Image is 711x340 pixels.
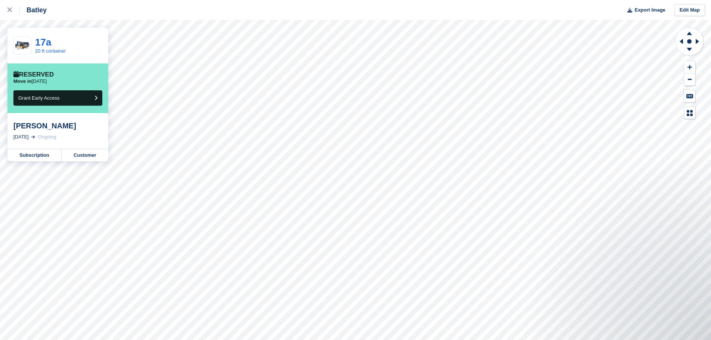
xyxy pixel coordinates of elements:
[13,121,102,130] div: [PERSON_NAME]
[13,78,47,84] p: [DATE]
[7,149,62,161] a: Subscription
[634,6,665,14] span: Export Image
[20,6,47,15] div: Batley
[684,107,695,119] button: Map Legend
[31,135,35,138] img: arrow-right-light-icn-cde0832a797a2874e46488d9cf13f60e5c3a73dbe684e267c42b8395dfbc2abf.svg
[684,61,695,74] button: Zoom In
[13,90,102,106] button: Grant Early Access
[14,39,31,52] img: 20-ft-container%20(11).jpg
[35,48,66,54] a: 20 ft container
[13,71,54,78] div: Reserved
[684,74,695,86] button: Zoom Out
[684,90,695,102] button: Keyboard Shortcuts
[62,149,108,161] a: Customer
[38,133,56,141] div: Ongoing
[674,4,705,16] a: Edit Map
[35,37,51,48] a: 17a
[18,95,60,101] span: Grant Early Access
[623,4,665,16] button: Export Image
[13,133,29,141] div: [DATE]
[13,78,31,84] span: Move in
